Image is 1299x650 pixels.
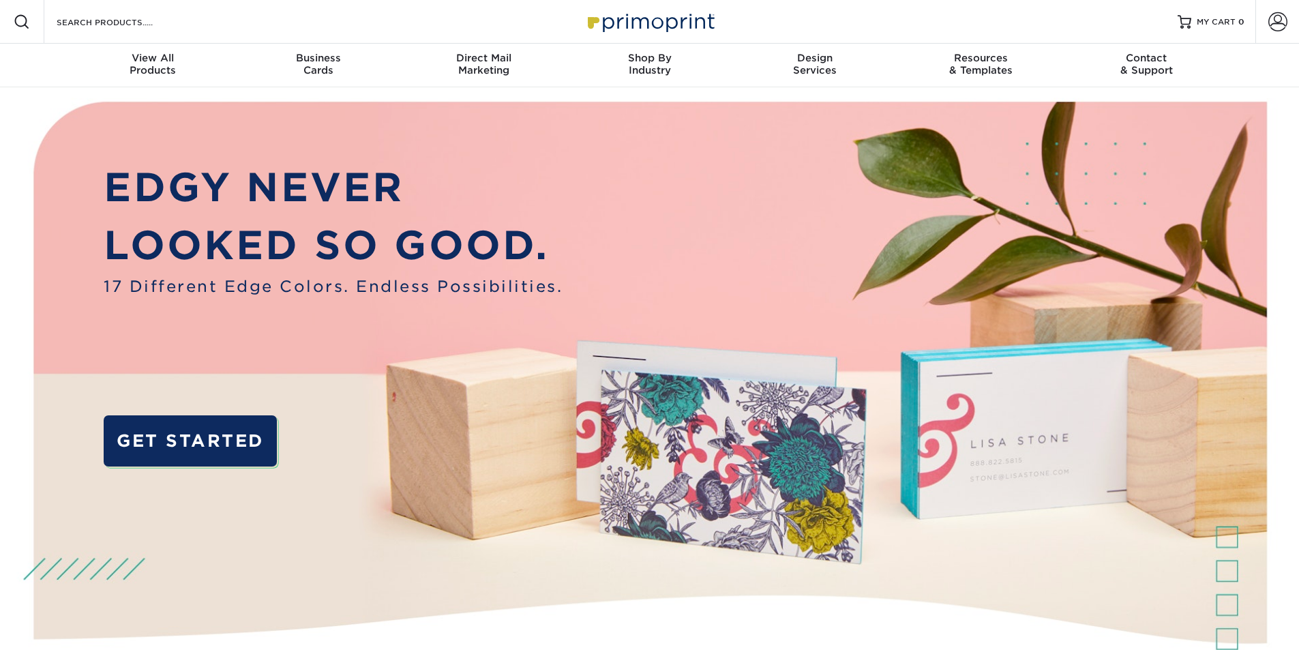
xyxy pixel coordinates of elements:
p: LOOKED SO GOOD. [104,216,563,275]
div: Services [732,52,898,76]
a: Contact& Support [1064,44,1229,87]
input: SEARCH PRODUCTS..... [55,14,188,30]
a: Shop ByIndustry [567,44,732,87]
span: Shop By [567,52,732,64]
p: EDGY NEVER [104,158,563,217]
a: GET STARTED [104,415,276,467]
a: Direct MailMarketing [401,44,567,87]
span: Business [235,52,401,64]
a: BusinessCards [235,44,401,87]
a: View AllProducts [70,44,236,87]
span: Resources [898,52,1064,64]
div: Cards [235,52,401,76]
div: & Support [1064,52,1229,76]
span: Design [732,52,898,64]
span: Direct Mail [401,52,567,64]
span: 0 [1238,17,1244,27]
div: & Templates [898,52,1064,76]
span: 17 Different Edge Colors. Endless Possibilities. [104,275,563,298]
span: View All [70,52,236,64]
span: Contact [1064,52,1229,64]
img: Primoprint [582,7,718,36]
a: DesignServices [732,44,898,87]
span: MY CART [1197,16,1236,28]
div: Industry [567,52,732,76]
a: Resources& Templates [898,44,1064,87]
div: Products [70,52,236,76]
div: Marketing [401,52,567,76]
